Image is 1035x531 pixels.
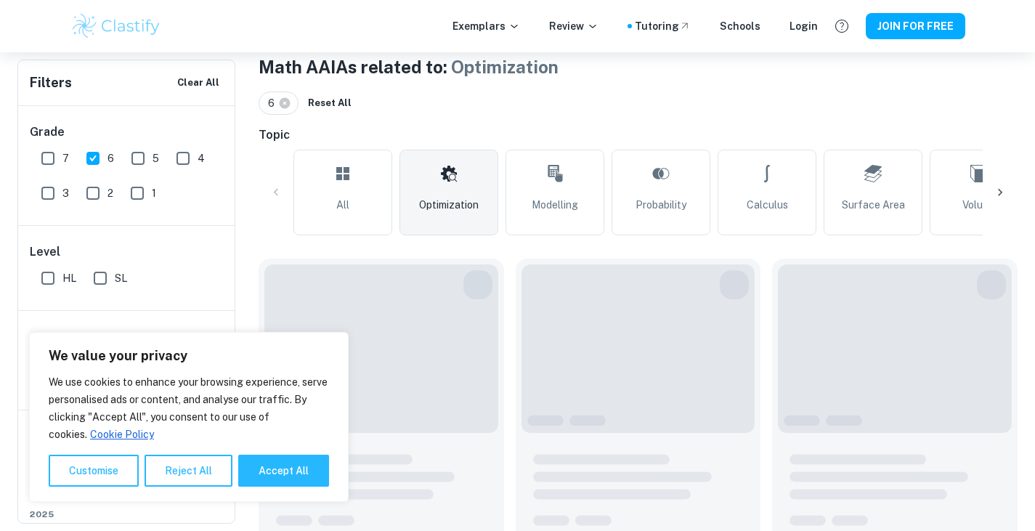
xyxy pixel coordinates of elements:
span: Optimization [451,57,559,77]
span: 4 [198,150,205,166]
button: Reject All [145,455,232,487]
button: Customise [49,455,139,487]
div: We value your privacy [29,332,349,502]
h6: Grade [30,123,224,141]
a: Schools [720,18,760,34]
button: Help and Feedback [829,14,854,38]
span: 6 [107,150,114,166]
span: 2025 [30,508,224,521]
button: Reset All [304,92,355,114]
h1: Math AA IAs related to: [259,54,1018,80]
h6: Criteria [30,328,73,346]
h6: Topic [259,126,1018,144]
a: Cookie Policy [89,428,155,441]
span: SL [115,270,127,286]
p: Exemplars [452,18,520,34]
span: Probability [636,197,686,213]
div: 6 [259,92,299,115]
span: 7 [62,150,69,166]
img: Clastify logo [70,12,163,41]
span: Optimization [419,197,479,213]
span: HL [62,270,76,286]
button: JOIN FOR FREE [866,13,965,39]
span: 3 [62,185,69,201]
a: Tutoring [635,18,691,34]
p: We use cookies to enhance your browsing experience, serve personalised ads or content, and analys... [49,373,329,443]
span: 2 [107,185,113,201]
span: Volume [962,197,997,213]
h6: Level [30,243,224,261]
span: Surface Area [842,197,905,213]
span: Modelling [532,197,578,213]
span: 5 [153,150,159,166]
span: Calculus [747,197,788,213]
button: Accept All [238,455,329,487]
a: Login [790,18,818,34]
p: Review [549,18,598,34]
p: We value your privacy [49,347,329,365]
h6: Filters [30,73,72,93]
span: 6 [268,95,281,111]
span: 1 [152,185,156,201]
button: Clear All [174,72,223,94]
span: All [336,197,349,213]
